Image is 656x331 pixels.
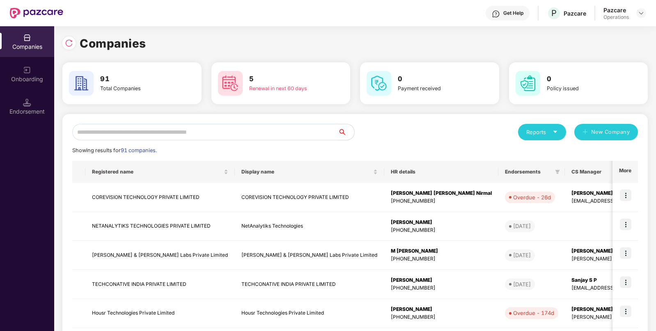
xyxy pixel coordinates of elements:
[391,284,492,292] div: [PHONE_NUMBER]
[367,71,391,96] img: svg+xml;base64,PHN2ZyB4bWxucz0iaHR0cDovL3d3dy53My5vcmcvMjAwMC9zdmciIHdpZHRoPSI2MCIgaGVpZ2h0PSI2MC...
[391,247,492,255] div: M [PERSON_NAME]
[513,222,531,230] div: [DATE]
[492,10,500,18] img: svg+xml;base64,PHN2ZyBpZD0iSGVscC0zMngzMiIgeG1sbnM9Imh0dHA6Ly93d3cudzMub3JnLzIwMDAvc3ZnIiB3aWR0aD...
[398,74,468,84] h3: 0
[10,8,63,18] img: New Pazcare Logo
[555,169,560,174] span: filter
[391,197,492,205] div: [PHONE_NUMBER]
[241,169,372,175] span: Display name
[526,128,558,136] div: Reports
[505,169,552,175] span: Endorsements
[391,255,492,263] div: [PHONE_NUMBER]
[620,247,631,259] img: icon
[612,161,638,183] th: More
[574,124,638,140] button: plusNew Company
[23,98,31,107] img: svg+xml;base64,PHN2ZyB3aWR0aD0iMTQuNSIgaGVpZ2h0PSIxNC41IiB2aWV3Qm94PSIwIDAgMTYgMTYiIGZpbGw9Im5vbm...
[513,309,554,317] div: Overdue - 174d
[638,10,645,16] img: svg+xml;base64,PHN2ZyBpZD0iRHJvcGRvd24tMzJ4MzIiIHhtbG5zPSJodHRwOi8vd3d3LnczLm9yZy8yMDAwL3N2ZyIgd2...
[100,74,171,84] h3: 91
[235,183,384,212] td: COREVISION TECHNOLOGY PRIVATE LIMITED
[85,299,235,328] td: Housr Technologies Private Limited
[547,74,617,84] h3: 0
[121,147,157,153] span: 91 companies.
[337,124,355,140] button: search
[620,306,631,317] img: icon
[235,161,384,183] th: Display name
[85,161,235,183] th: Registered name
[85,183,235,212] td: COREVISION TECHNOLOGY PRIVATE LIMITED
[249,84,320,93] div: Renewal in next 60 days
[391,219,492,226] div: [PERSON_NAME]
[80,34,146,53] h1: Companies
[235,212,384,241] td: NetAnalytiks Technologies
[249,74,320,84] h3: 5
[23,66,31,74] img: svg+xml;base64,PHN2ZyB3aWR0aD0iMjAiIGhlaWdodD0iMjAiIHZpZXdCb3g9IjAgMCAyMCAyMCIgZmlsbD0ibm9uZSIgeG...
[547,84,617,93] div: Policy issued
[551,8,557,18] span: P
[65,39,73,47] img: svg+xml;base64,PHN2ZyBpZD0iUmVsb2FkLTMyeDMyIiB4bWxucz0iaHR0cDovL3d3dy53My5vcmcvMjAwMC9zdmciIHdpZH...
[503,10,523,16] div: Get Help
[100,84,171,93] div: Total Companies
[553,129,558,135] span: caret-down
[23,34,31,42] img: svg+xml;base64,PHN2ZyBpZD0iQ29tcGFuaWVzIiB4bWxucz0iaHR0cDovL3d3dy53My5vcmcvMjAwMC9zdmciIHdpZHRoPS...
[85,270,235,299] td: TECHCONATIVE INDIA PRIVATE LIMITED
[391,276,492,284] div: [PERSON_NAME]
[620,276,631,288] img: icon
[384,161,498,183] th: HR details
[391,226,492,234] div: [PHONE_NUMBER]
[583,129,588,136] span: plus
[553,167,562,177] span: filter
[620,219,631,230] img: icon
[603,6,629,14] div: Pazcare
[235,241,384,270] td: [PERSON_NAME] & [PERSON_NAME] Labs Private Limited
[337,129,354,135] span: search
[513,280,531,288] div: [DATE]
[235,299,384,328] td: Housr Technologies Private Limited
[92,169,222,175] span: Registered name
[513,251,531,259] div: [DATE]
[398,84,468,93] div: Payment received
[85,241,235,270] td: [PERSON_NAME] & [PERSON_NAME] Labs Private Limited
[391,313,492,321] div: [PHONE_NUMBER]
[391,306,492,313] div: [PERSON_NAME]
[603,14,629,21] div: Operations
[218,71,243,96] img: svg+xml;base64,PHN2ZyB4bWxucz0iaHR0cDovL3d3dy53My5vcmcvMjAwMC9zdmciIHdpZHRoPSI2MCIgaGVpZ2h0PSI2MC...
[391,189,492,197] div: [PERSON_NAME] [PERSON_NAME] Nirmal
[69,71,94,96] img: svg+xml;base64,PHN2ZyB4bWxucz0iaHR0cDovL3d3dy53My5vcmcvMjAwMC9zdmciIHdpZHRoPSI2MCIgaGVpZ2h0PSI2MC...
[591,128,630,136] span: New Company
[564,9,586,17] div: Pazcare
[513,193,551,201] div: Overdue - 26d
[620,189,631,201] img: icon
[235,270,384,299] td: TECHCONATIVE INDIA PRIVATE LIMITED
[72,147,157,153] span: Showing results for
[85,212,235,241] td: NETANALYTIKS TECHNOLOGIES PRIVATE LIMITED
[516,71,540,96] img: svg+xml;base64,PHN2ZyB4bWxucz0iaHR0cDovL3d3dy53My5vcmcvMjAwMC9zdmciIHdpZHRoPSI2MCIgaGVpZ2h0PSI2MC...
